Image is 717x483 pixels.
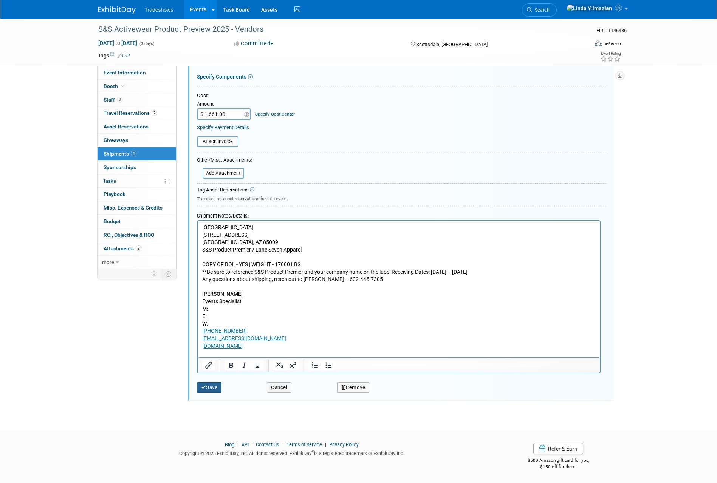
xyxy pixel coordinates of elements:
span: 3 [117,97,122,102]
div: There are no asset reservations for this event. [197,194,606,202]
a: Event Information [98,66,176,79]
span: 2 [136,245,141,251]
a: more [98,256,176,269]
span: 2 [152,110,157,116]
div: Amount [197,101,252,108]
span: Giveaways [104,137,128,143]
div: Cost: [197,92,606,99]
span: (3 days) [139,41,155,46]
span: Event ID: 11146486 [596,28,627,33]
span: | [235,442,240,448]
button: Insert/edit link [202,360,215,370]
a: Edit [118,53,130,59]
div: Other/Misc. Attachments: [197,157,252,165]
span: to [114,40,121,46]
div: Event Format [544,39,621,51]
button: Committed [231,40,276,48]
a: Giveaways [98,134,176,147]
a: Shipments4 [98,147,176,160]
button: Remove [337,382,370,393]
div: $150 off for them. [497,464,619,470]
img: Linda Yilmazian [567,4,612,12]
button: Italic [238,360,251,370]
a: Attachments2 [98,242,176,255]
span: ROI, Objectives & ROO [104,232,154,238]
a: Budget [98,215,176,228]
a: Specify Components [197,74,246,80]
a: Specify Payment Details [197,125,249,130]
a: Travel Reservations2 [98,106,176,120]
span: Shipments [104,151,136,157]
span: Misc. Expenses & Credits [104,205,163,211]
td: Tags [98,52,130,59]
a: Blog [225,442,234,448]
a: Contact Us [256,442,279,448]
a: Booth [98,80,176,93]
span: | [250,442,255,448]
span: Booth [104,83,127,89]
a: ROI, Objectives & ROO [98,228,176,242]
img: Format-Inperson.png [595,40,602,46]
a: API [242,442,249,448]
div: Tag Asset Reservations: [197,187,606,194]
div: $500 Amazon gift card for you, [497,452,619,470]
span: Travel Reservations [104,110,157,116]
a: Tasks [98,174,176,188]
div: Shipment Notes/Details: [197,209,601,220]
span: | [323,442,328,448]
a: Refer & Earn [533,443,583,454]
span: [DATE] [DATE] [98,40,138,46]
span: Asset Reservations [104,123,149,130]
a: Misc. Expenses & Credits [98,201,176,214]
button: Bullet list [322,360,335,370]
a: Terms of Service [286,442,322,448]
a: Privacy Policy [329,442,359,448]
span: Tradeshows [145,7,173,13]
div: Copyright © 2025 ExhibitDay, Inc. All rights reserved. ExhibitDay is a registered trademark of Ex... [98,448,486,457]
span: more [102,259,114,265]
span: Sponsorships [104,164,136,170]
div: In-Person [603,41,621,46]
span: Staff [104,97,122,103]
sup: ® [311,450,314,454]
button: Underline [251,360,264,370]
i: Booth reservation complete [121,84,125,88]
span: Event Information [104,69,146,76]
span: Scottsdale, [GEOGRAPHIC_DATA] [416,42,488,47]
a: Specify Cost Center [255,111,295,117]
span: Search [532,7,550,13]
img: ExhibitDay [98,6,136,14]
iframe: Rich Text Area [198,221,600,357]
span: | [280,442,285,448]
a: Staff3 [98,93,176,106]
div: Event Rating [600,52,621,56]
td: Personalize Event Tab Strip [148,269,161,279]
td: Toggle Event Tabs [161,269,176,279]
div: S&S Activewear Product Preview 2025 - Vendors [96,23,577,36]
span: Budget [104,218,121,224]
a: Sponsorships [98,161,176,174]
a: Asset Reservations [98,120,176,133]
button: Subscript [273,360,286,370]
span: Attachments [104,245,141,252]
button: Bold [225,360,237,370]
a: Playbook [98,188,176,201]
a: Search [522,3,557,17]
button: Numbered list [309,360,322,370]
span: Tasks [103,178,116,184]
span: Playbook [104,191,125,197]
button: Cancel [267,382,291,393]
span: 4 [131,151,136,156]
button: Superscript [286,360,299,370]
button: Save [197,382,222,393]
